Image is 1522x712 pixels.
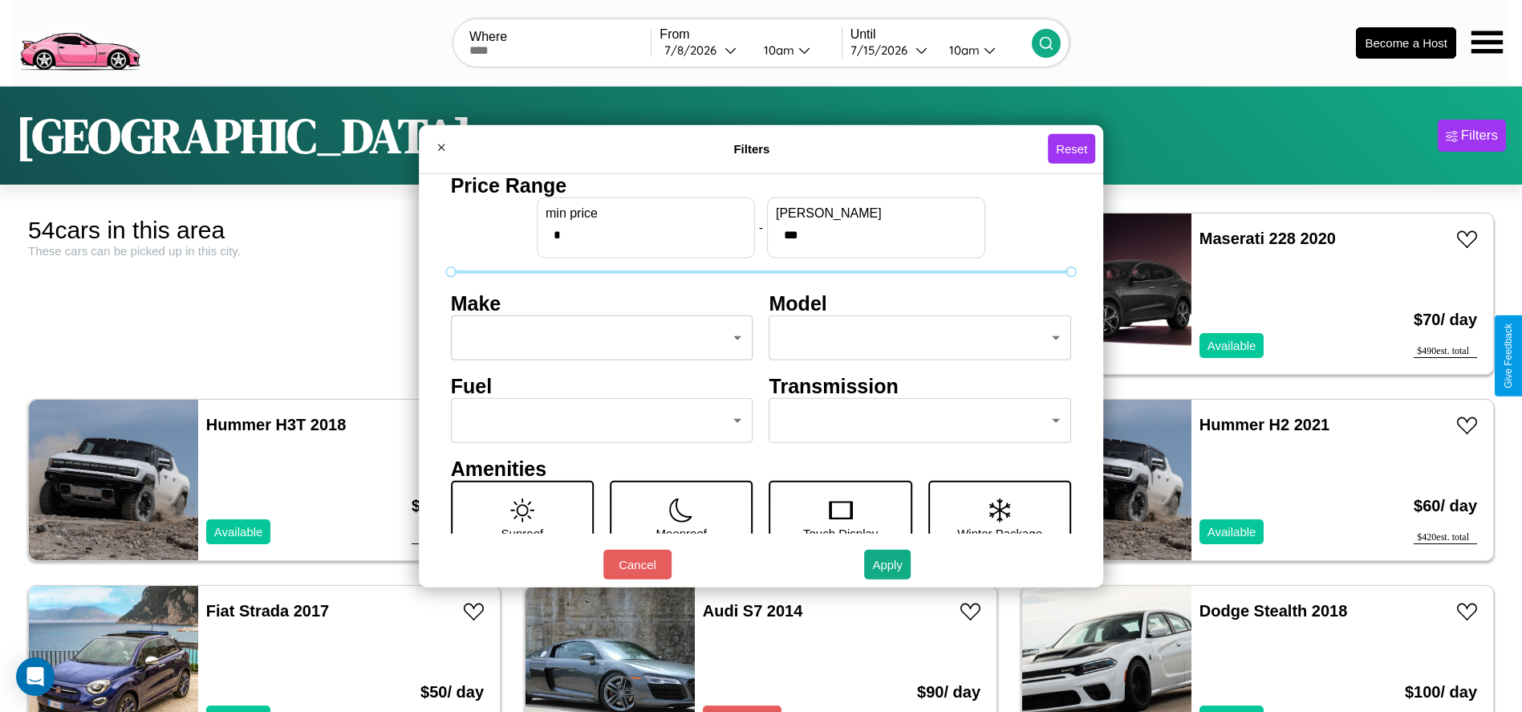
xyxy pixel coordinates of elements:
h3: $ 130 / day [412,481,484,531]
div: 7 / 8 / 2026 [664,43,724,58]
h4: Amenities [451,457,1072,480]
p: Touch Display [803,522,878,543]
h4: Price Range [451,173,1072,197]
p: Available [1207,521,1256,543]
label: From [660,27,841,42]
img: logo [12,8,147,75]
label: [PERSON_NAME] [776,205,976,220]
p: Sunroof [501,522,544,543]
h4: Filters [456,142,1048,156]
p: - [759,217,763,238]
div: 54 cars in this area [28,217,501,244]
h4: Transmission [769,374,1072,397]
h3: $ 70 / day [1414,295,1477,345]
h4: Fuel [451,374,753,397]
div: Filters [1461,128,1498,144]
button: 7/8/2026 [660,42,750,59]
a: Fiat Strada 2017 [206,602,329,620]
div: 7 / 15 / 2026 [850,43,915,58]
p: Moonroof [656,522,707,543]
p: Available [1207,335,1256,356]
div: 10am [756,43,798,58]
a: Hummer H3T 2018 [206,416,347,433]
label: Until [850,27,1032,42]
p: Available [214,521,263,543]
button: Apply [864,550,911,580]
button: Cancel [603,550,672,580]
div: $ 910 est. total [412,531,484,544]
div: $ 420 est. total [1414,531,1477,544]
a: Maserati 228 2020 [1199,230,1336,247]
label: min price [546,205,746,220]
a: Hummer H2 2021 [1199,416,1329,433]
p: Winter Package [957,522,1042,543]
h1: [GEOGRAPHIC_DATA] [16,103,472,169]
button: Become a Host [1356,27,1456,59]
label: Where [469,30,651,44]
a: Dodge Stealth 2018 [1199,602,1348,620]
button: 10am [936,42,1032,59]
button: 10am [751,42,842,59]
h3: $ 60 / day [1414,481,1477,531]
div: $ 490 est. total [1414,345,1477,358]
button: Filters [1438,120,1506,152]
h4: Make [451,291,753,315]
div: Open Intercom Messenger [16,657,55,696]
h4: Model [769,291,1072,315]
button: Reset [1048,134,1095,164]
div: These cars can be picked up in this city. [28,244,501,258]
div: 10am [941,43,984,58]
div: Give Feedback [1503,323,1514,389]
a: Audi S7 2014 [703,602,803,620]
